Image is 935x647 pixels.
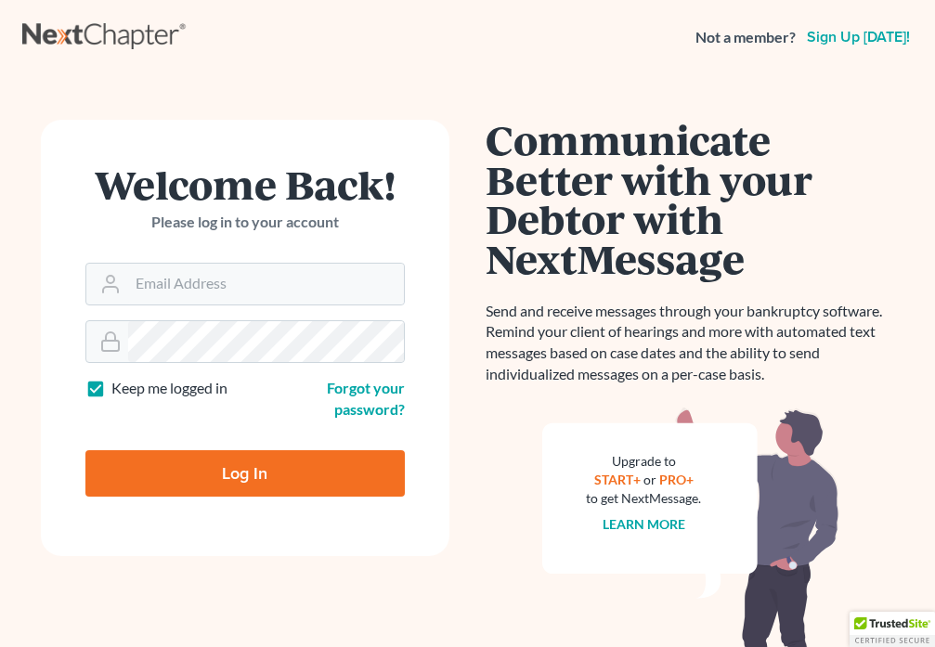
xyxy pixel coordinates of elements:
[85,212,405,233] p: Please log in to your account
[85,450,405,497] input: Log In
[603,516,685,532] a: Learn more
[803,30,914,45] a: Sign up [DATE]!
[128,264,404,304] input: Email Address
[659,472,694,487] a: PRO+
[111,378,227,399] label: Keep me logged in
[587,452,702,471] div: Upgrade to
[594,472,641,487] a: START+
[643,472,656,487] span: or
[850,612,935,647] div: TrustedSite Certified
[487,301,895,385] p: Send and receive messages through your bankruptcy software. Remind your client of hearings and mo...
[487,120,895,278] h1: Communicate Better with your Debtor with NextMessage
[85,164,405,204] h1: Welcome Back!
[695,27,796,48] strong: Not a member?
[587,489,702,508] div: to get NextMessage.
[327,379,405,418] a: Forgot your password?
